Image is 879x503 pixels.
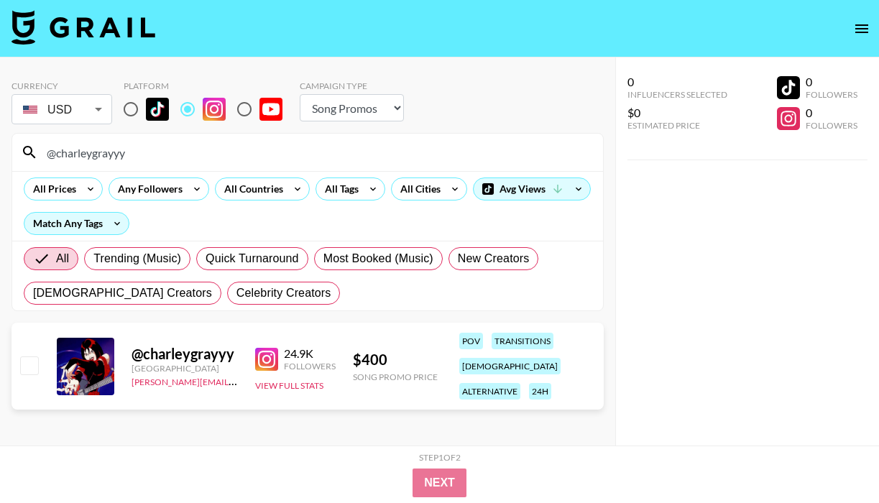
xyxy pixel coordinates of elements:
button: View Full Stats [255,380,323,391]
button: open drawer [847,14,876,43]
span: Most Booked (Music) [323,250,433,267]
div: All Cities [392,178,443,200]
div: Followers [284,361,336,372]
span: All [56,250,69,267]
div: Followers [806,120,857,131]
div: 0 [806,106,857,120]
div: @ charleygrayyy [132,345,238,363]
div: $ 400 [353,351,438,369]
button: Next [413,469,466,497]
div: Any Followers [109,178,185,200]
div: Campaign Type [300,80,404,91]
div: pov [459,333,483,349]
img: TikTok [146,98,169,121]
div: [GEOGRAPHIC_DATA] [132,363,238,374]
div: Influencers Selected [627,89,727,100]
div: USD [14,97,109,122]
div: Platform [124,80,294,91]
div: All Countries [216,178,286,200]
div: [DEMOGRAPHIC_DATA] [459,358,561,374]
a: [PERSON_NAME][EMAIL_ADDRESS][DOMAIN_NAME] [132,374,344,387]
div: Estimated Price [627,120,727,131]
div: Followers [806,89,857,100]
img: Instagram [255,348,278,371]
img: Instagram [203,98,226,121]
input: Search by User Name [38,141,594,164]
span: New Creators [458,250,530,267]
div: $0 [627,106,727,120]
iframe: Drift Widget Chat Controller [807,431,862,486]
div: All Prices [24,178,79,200]
div: 24.9K [284,346,336,361]
div: Avg Views [474,178,590,200]
img: Grail Talent [11,10,155,45]
span: [DEMOGRAPHIC_DATA] Creators [33,285,212,302]
div: 0 [806,75,857,89]
div: Song Promo Price [353,372,438,382]
img: YouTube [259,98,282,121]
div: transitions [492,333,553,349]
div: 0 [627,75,727,89]
span: Quick Turnaround [206,250,299,267]
div: 24h [529,383,551,400]
div: alternative [459,383,520,400]
span: Trending (Music) [93,250,181,267]
div: Step 1 of 2 [419,452,461,463]
div: Currency [11,80,112,91]
span: Celebrity Creators [236,285,331,302]
div: All Tags [316,178,362,200]
div: Match Any Tags [24,213,129,234]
